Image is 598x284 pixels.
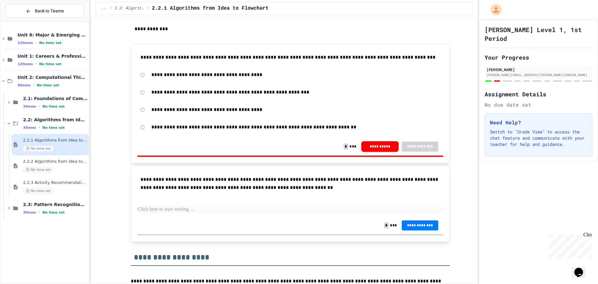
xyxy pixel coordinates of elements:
[23,159,88,164] span: 2.2.2 Algorithms from Idea to Flowchart - Review
[39,104,40,109] span: •
[17,32,88,38] span: Unit 8: Major & Emerging Technologies
[33,83,34,88] span: •
[486,73,591,77] div: [PERSON_NAME][EMAIL_ADDRESS][PERSON_NAME][DOMAIN_NAME]
[484,2,503,17] div: My Account
[490,119,587,126] h3: Need Help?
[546,232,592,258] iframe: chat widget
[572,259,592,278] iframe: chat widget
[23,117,88,123] span: 2.2: Algorithms from Idea to Flowchart
[37,83,59,87] span: No time set
[485,90,592,99] h2: Assignment Details
[17,53,88,59] span: Unit 1: Careers & Professionalism
[23,146,54,152] span: No time set
[23,104,36,108] span: 3 items
[101,6,108,11] span: ...
[35,8,64,14] span: Back to Teams
[23,126,36,130] span: 3 items
[485,53,592,62] h2: Your Progress
[23,210,36,214] span: 3 items
[486,67,591,72] div: [PERSON_NAME]
[17,83,31,87] span: 9 items
[115,6,145,11] span: 2.2: Algorithms from Idea to Flowchart
[23,138,88,143] span: 2.2.1 Algorithms from Idea to Flowchart
[39,125,40,130] span: •
[2,2,43,40] div: Chat with us now!Close
[42,210,65,214] span: No time set
[23,202,88,207] span: 2.3: Pattern Recognition & Decomposition
[110,6,112,11] span: /
[485,25,592,43] h1: [PERSON_NAME] Level 1, 1st Period
[17,41,33,45] span: 12 items
[39,210,40,215] span: •
[23,180,88,185] span: 2.2.3 Activity Recommendation Algorithm
[39,41,62,45] span: No time set
[152,5,268,12] span: 2.2.1 Algorithms from Idea to Flowchart
[36,40,37,45] span: •
[42,126,65,130] span: No time set
[490,129,587,147] p: Switch to "Grade View" to access the chat feature and communicate with your teacher for help and ...
[17,75,88,80] span: Unit 2: Computational Thinking & Problem-Solving
[23,96,88,101] span: 2.1: Foundations of Computational Thinking
[17,62,33,66] span: 12 items
[485,101,592,108] div: No due date set
[23,167,54,173] span: No time set
[39,62,62,66] span: No time set
[23,188,54,194] span: No time set
[42,104,65,108] span: No time set
[147,6,149,11] span: /
[36,61,37,66] span: •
